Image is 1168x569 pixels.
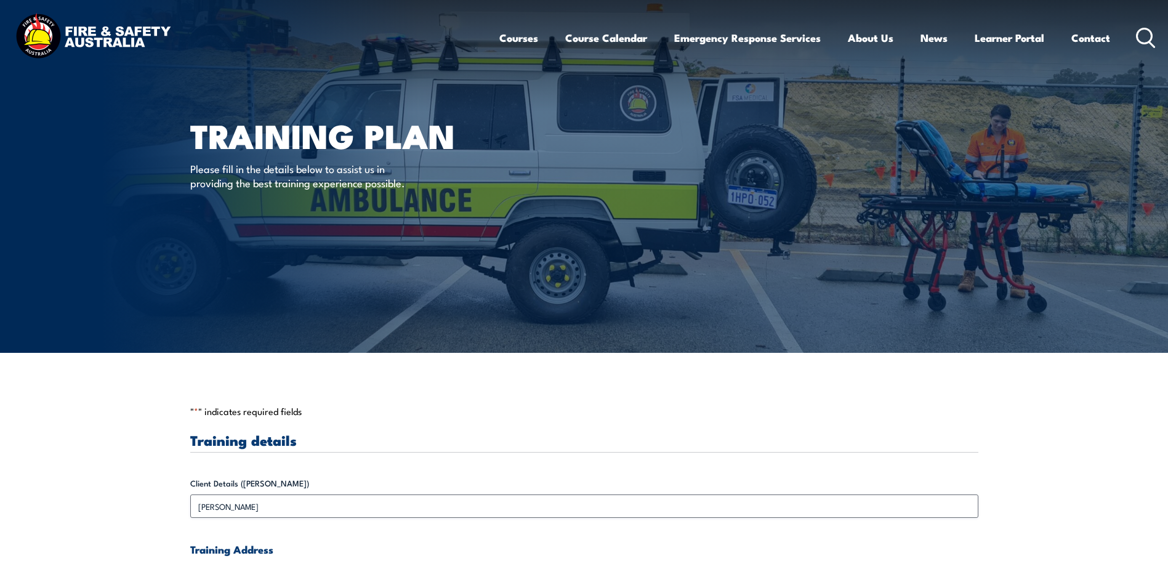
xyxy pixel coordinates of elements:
h1: Training plan [190,121,494,150]
h3: Training details [190,433,978,447]
p: " " indicates required fields [190,405,978,418]
a: Learner Portal [975,22,1044,54]
h4: Training Address [190,543,978,556]
a: Course Calendar [565,22,647,54]
label: Client Details ([PERSON_NAME]) [190,477,978,490]
a: About Us [848,22,893,54]
a: Courses [499,22,538,54]
a: Contact [1071,22,1110,54]
p: Please fill in the details below to assist us in providing the best training experience possible. [190,161,415,190]
a: News [920,22,948,54]
a: Emergency Response Services [674,22,821,54]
